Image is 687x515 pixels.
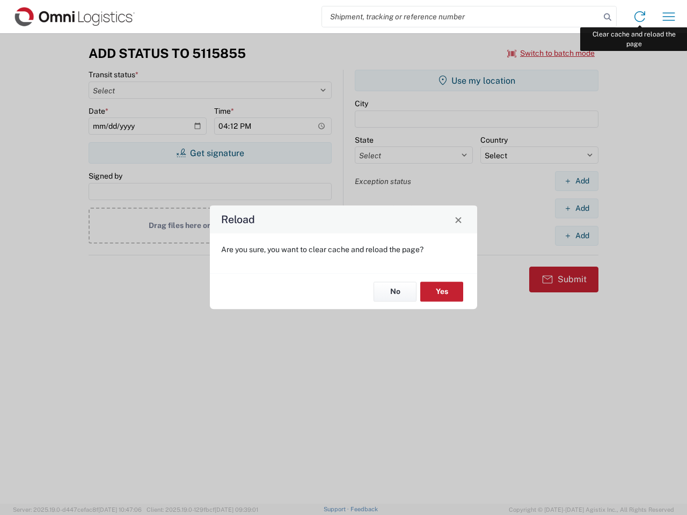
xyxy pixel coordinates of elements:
h4: Reload [221,212,255,227]
button: No [374,282,416,301]
button: Close [451,212,466,227]
input: Shipment, tracking or reference number [322,6,600,27]
button: Yes [420,282,463,301]
p: Are you sure, you want to clear cache and reload the page? [221,245,466,254]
